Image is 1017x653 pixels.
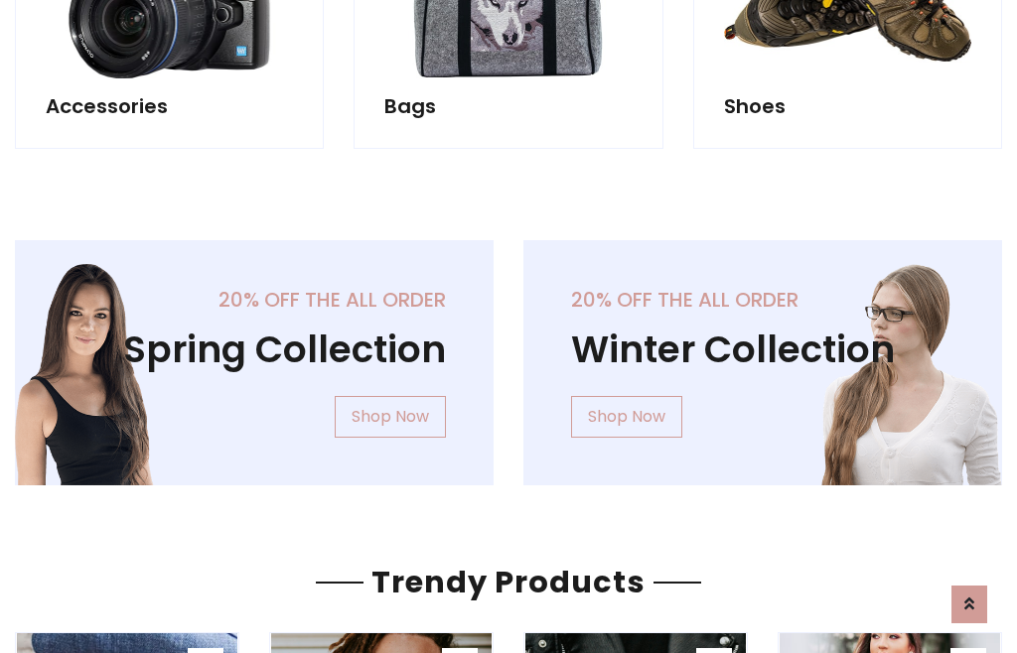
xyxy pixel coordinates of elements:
a: Shop Now [335,396,446,438]
h5: 20% off the all order [571,288,954,312]
a: Shop Now [571,396,682,438]
h1: Winter Collection [571,327,954,372]
h1: Spring Collection [63,327,446,372]
h5: Shoes [724,94,971,118]
h5: Accessories [46,94,293,118]
h5: Bags [384,94,632,118]
h5: 20% off the all order [63,288,446,312]
span: Trendy Products [363,561,654,603]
